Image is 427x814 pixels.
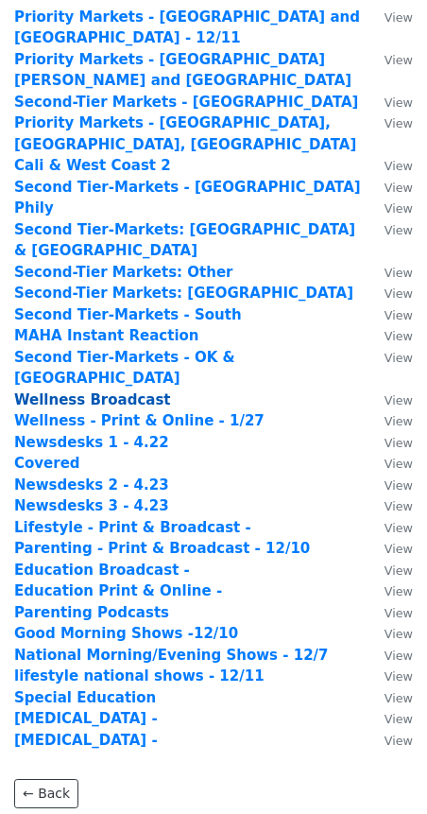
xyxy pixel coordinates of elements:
[14,391,171,408] a: Wellness Broadcast
[384,478,413,493] small: View
[384,414,413,428] small: View
[14,732,158,749] a: [MEDICAL_DATA] -
[366,562,413,579] a: View
[14,476,169,494] a: Newsdesks 2 - 4.23
[14,689,156,706] a: Special Education
[384,159,413,173] small: View
[14,497,169,514] a: Newsdesks 3 - 4.23
[384,351,413,365] small: View
[14,604,169,621] a: Parenting Podcasts
[14,647,329,664] a: National Morning/Evening Shows - 12/7
[14,434,169,451] a: Newsdesks 1 - 4.22
[366,221,413,238] a: View
[384,223,413,237] small: View
[366,647,413,664] a: View
[14,94,358,111] a: Second-Tier Markets - [GEOGRAPHIC_DATA]
[384,10,413,25] small: View
[384,499,413,513] small: View
[14,179,361,196] a: Second Tier-Markets - [GEOGRAPHIC_DATA]
[366,519,413,536] a: View
[14,562,190,579] a: Education Broadcast -
[14,455,80,472] strong: Covered
[14,306,242,323] a: Second Tier-Markets - South
[384,201,413,216] small: View
[14,221,355,260] a: Second Tier-Markets: [GEOGRAPHIC_DATA] & [GEOGRAPHIC_DATA]
[384,584,413,598] small: View
[366,264,413,281] a: View
[366,412,413,429] a: View
[384,542,413,556] small: View
[384,266,413,280] small: View
[14,582,222,599] a: Education Print & Online -
[333,723,427,814] iframe: Chat Widget
[384,329,413,343] small: View
[384,95,413,110] small: View
[366,582,413,599] a: View
[14,114,356,153] a: Priority Markets - [GEOGRAPHIC_DATA], [GEOGRAPHIC_DATA], [GEOGRAPHIC_DATA]
[366,327,413,344] a: View
[14,264,232,281] a: Second-Tier Markets: Other
[384,457,413,471] small: View
[14,9,360,47] strong: Priority Markets - [GEOGRAPHIC_DATA] and [GEOGRAPHIC_DATA] - 12/11
[366,179,413,196] a: View
[384,606,413,620] small: View
[366,9,413,26] a: View
[384,181,413,195] small: View
[384,649,413,663] small: View
[366,604,413,621] a: View
[366,625,413,642] a: View
[14,625,238,642] strong: Good Morning Shows -12/10
[384,712,413,726] small: View
[384,669,413,684] small: View
[366,391,413,408] a: View
[14,710,158,727] strong: [MEDICAL_DATA] -
[14,199,54,216] a: Phily
[384,393,413,407] small: View
[366,497,413,514] a: View
[384,436,413,450] small: View
[366,476,413,494] a: View
[14,157,171,174] a: Cali & West Coast 2
[14,51,351,90] a: Priority Markets - [GEOGRAPHIC_DATA][PERSON_NAME] and [GEOGRAPHIC_DATA]
[366,434,413,451] a: View
[14,285,353,302] a: Second-Tier Markets: [GEOGRAPHIC_DATA]
[366,199,413,216] a: View
[384,286,413,301] small: View
[384,116,413,130] small: View
[384,627,413,641] small: View
[384,563,413,578] small: View
[366,455,413,472] a: View
[366,114,413,131] a: View
[366,689,413,706] a: View
[14,540,310,557] a: Parenting - Print & Broadcast - 12/10
[366,94,413,111] a: View
[14,667,265,684] a: lifestyle national shows - 12/11
[366,349,413,366] a: View
[14,779,78,808] a: ← Back
[366,710,413,727] a: View
[384,691,413,705] small: View
[384,521,413,535] small: View
[14,349,235,388] a: Second Tier-Markets - OK & [GEOGRAPHIC_DATA]
[14,412,265,429] a: Wellness - Print & Online - 1/27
